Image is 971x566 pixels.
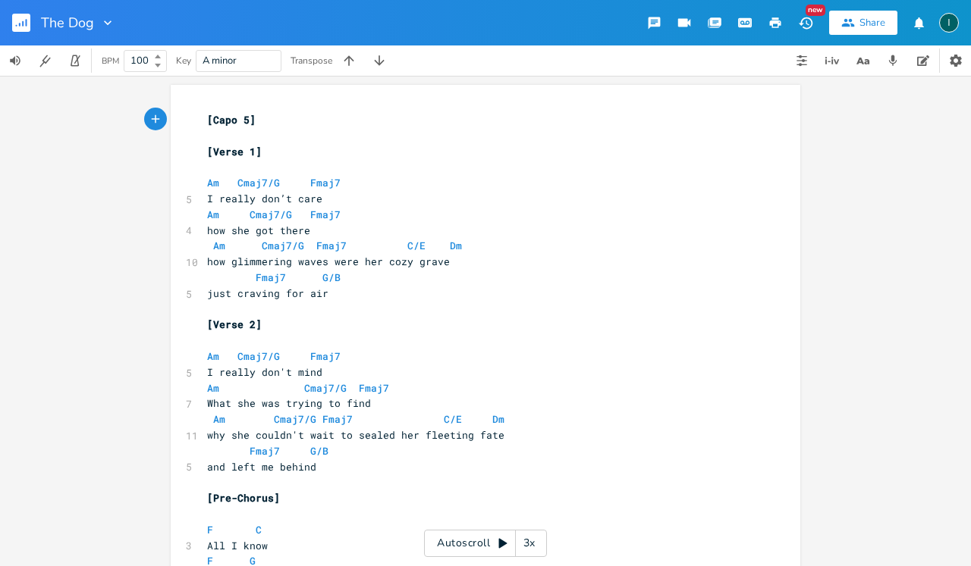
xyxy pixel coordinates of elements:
[207,539,268,552] span: All I know
[250,444,280,458] span: Fmaj7
[322,270,341,284] span: G/B
[444,412,462,426] span: C/E
[176,56,191,65] div: Key
[207,113,256,127] span: [Capo 5]
[492,412,504,426] span: Dm
[237,349,280,363] span: Cmaj7/G
[203,54,237,67] span: A minor
[207,317,262,331] span: [Verse 2]
[207,255,450,268] span: how glimmering waves were her cozy grave
[450,239,462,252] span: Dm
[516,530,543,557] div: 3x
[207,286,328,300] span: just craving for air
[829,11,897,35] button: Share
[207,523,213,536] span: F
[207,176,219,189] span: Am
[213,412,225,426] span: Am
[316,239,347,252] span: Fmaj7
[310,208,341,221] span: Fmaj7
[207,428,504,442] span: why she couldn't wait to sealed her fleeting fate
[806,5,825,16] div: New
[256,523,262,536] span: C
[359,381,389,395] span: Fmaj7
[424,530,547,557] div: Autoscroll
[207,365,322,379] span: I really don't mind
[322,412,353,426] span: Fmaj7
[262,239,304,252] span: Cmaj7/G
[207,349,219,363] span: Am
[310,349,341,363] span: Fmaj7
[859,16,885,30] div: Share
[274,412,316,426] span: Cmaj7/G
[790,9,821,36] button: New
[304,381,347,395] span: Cmaj7/G
[102,57,119,65] div: BPM
[407,239,426,252] span: C/E
[41,16,94,30] span: The Dog
[256,270,286,284] span: Fmaj7
[310,176,341,189] span: Fmaj7
[250,208,292,221] span: Cmaj7/G
[207,145,262,158] span: [Verse 1]
[291,56,332,65] div: Transpose
[939,13,959,33] div: Ibarreche
[310,444,328,458] span: G/B
[213,239,225,252] span: Am
[939,5,959,40] button: I
[207,396,371,410] span: What she was trying to find
[207,381,219,395] span: Am
[207,491,280,505] span: [Pre-Chorus]
[207,192,322,205] span: I really don’t care
[207,208,219,221] span: Am
[207,460,316,474] span: and left me behind
[207,224,310,237] span: how she got there
[237,176,280,189] span: Cmaj7/G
